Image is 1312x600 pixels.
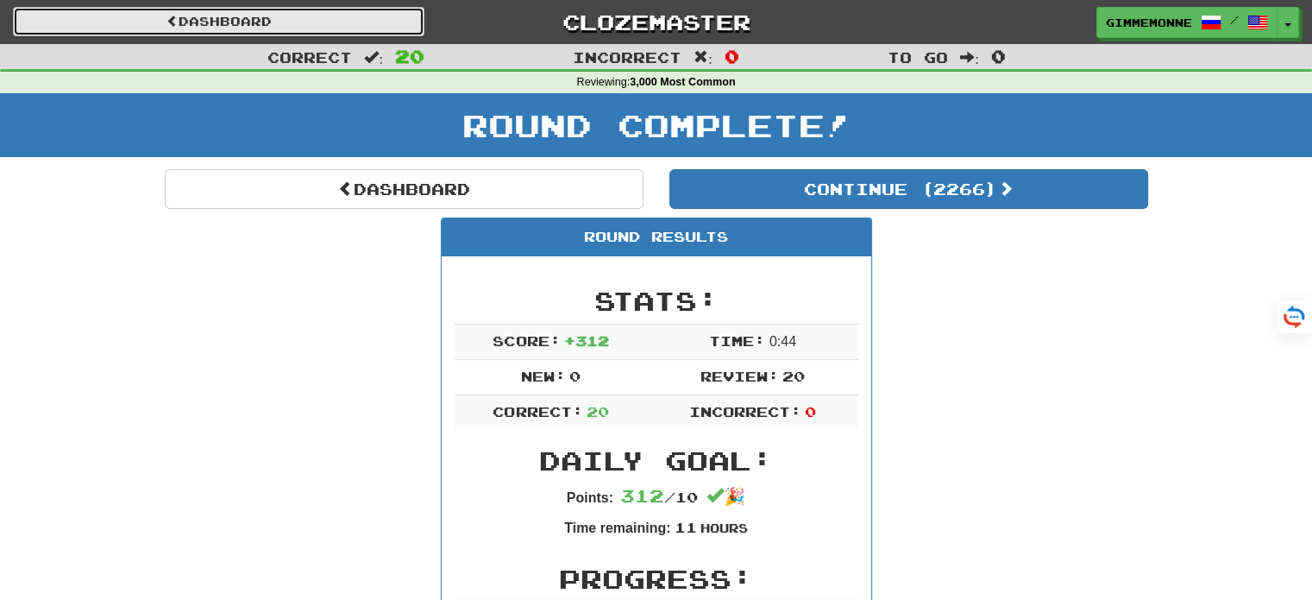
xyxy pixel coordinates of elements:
[620,489,698,505] span: / 10
[706,487,745,506] span: 🎉
[991,46,1006,66] span: 0
[13,7,424,36] a: Dashboard
[564,521,670,535] strong: Time remaining:
[455,287,858,315] h2: Stats:
[960,50,979,65] span: :
[493,332,560,349] span: Score:
[455,565,858,593] h2: Progress:
[573,48,681,66] span: Incorrect
[1096,7,1277,38] a: Gimmemonne /
[709,332,765,349] span: Time:
[569,368,581,384] span: 0
[395,46,424,66] span: 20
[700,368,779,384] span: Review:
[493,403,582,420] span: Correct:
[769,334,796,349] span: 0 : 44
[450,7,862,37] a: Clozemaster
[630,76,735,88] strong: 3,000 Most Common
[888,48,948,66] span: To go
[694,50,712,65] span: :
[567,490,613,505] strong: Points:
[442,218,871,256] div: Round Results
[1230,14,1239,26] span: /
[689,403,801,420] span: Incorrect:
[267,48,352,66] span: Correct
[805,403,816,420] span: 0
[669,169,1148,209] button: Continue (2266)
[620,485,664,506] span: 312
[674,519,696,535] span: 11
[782,368,805,384] span: 20
[521,368,566,384] span: New:
[6,108,1306,142] h1: Round Complete!
[364,50,383,65] span: :
[725,46,739,66] span: 0
[165,169,643,209] a: Dashboard
[564,332,609,349] span: + 312
[455,446,858,475] h2: Daily Goal:
[1106,15,1192,30] span: Gimmemonne
[587,403,609,420] span: 20
[700,521,748,535] small: Hours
